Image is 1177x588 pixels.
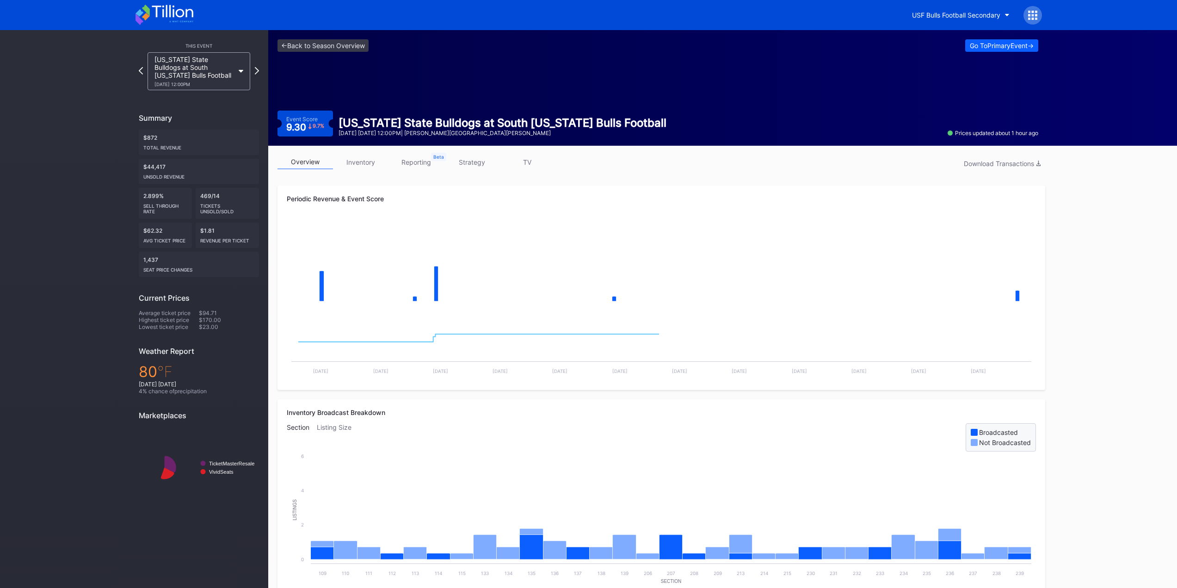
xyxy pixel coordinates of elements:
text: 215 [783,570,791,576]
div: Broadcasted [979,428,1018,436]
div: Lowest ticket price [139,323,199,330]
div: 4 % chance of precipitation [139,388,259,395]
div: $62.32 [139,223,192,248]
div: 9.30 [286,123,324,132]
text: 237 [969,570,977,576]
text: 115 [458,570,466,576]
div: Section [287,423,317,452]
div: Revenue per ticket [200,234,255,243]
text: 230 [807,570,815,576]
div: 1,437 [139,252,259,277]
text: 232 [853,570,861,576]
div: Inventory Broadcast Breakdown [287,409,1036,416]
svg: Chart title [287,219,1036,311]
a: reporting [388,155,444,169]
a: strategy [444,155,499,169]
div: Not Broadcasted [979,439,1031,446]
div: Average ticket price [139,309,199,316]
text: [DATE] [493,368,508,374]
svg: Chart title [287,311,1036,381]
text: TicketMasterResale [209,461,254,466]
text: 133 [481,570,489,576]
div: seat price changes [143,263,254,272]
text: [DATE] [313,368,328,374]
div: [US_STATE] State Bulldogs at South [US_STATE] Bulls Football [339,116,666,130]
svg: Chart title [139,427,259,508]
text: 214 [760,570,768,576]
span: ℉ [157,363,173,381]
div: 469/14 [196,188,259,219]
text: 138 [598,570,605,576]
text: 0 [301,557,304,562]
div: Highest ticket price [139,316,199,323]
text: Listings [292,499,297,520]
text: [DATE] [433,368,448,374]
text: 113 [412,570,419,576]
text: [DATE] [672,368,687,374]
text: 235 [923,570,931,576]
div: Periodic Revenue & Event Score [287,195,1036,203]
button: Go ToPrimaryEvent-> [965,39,1038,52]
text: [DATE] [612,368,628,374]
text: 234 [900,570,908,576]
text: [DATE] [971,368,986,374]
text: 134 [505,570,512,576]
text: 238 [992,570,1001,576]
text: 4 [301,488,304,493]
text: 233 [876,570,884,576]
a: inventory [333,155,388,169]
div: 9.7 % [313,124,324,129]
div: Total Revenue [143,141,254,150]
text: Section [661,579,681,584]
div: [DATE] [DATE] 12:00PM | [PERSON_NAME][GEOGRAPHIC_DATA][PERSON_NAME] [339,130,666,136]
div: Summary [139,113,259,123]
div: Unsold Revenue [143,170,254,179]
text: 135 [528,570,536,576]
div: [DATE] 12:00PM [154,81,234,87]
text: 2 [301,522,304,527]
text: 207 [667,570,675,576]
a: TV [499,155,555,169]
div: Current Prices [139,293,259,303]
div: USF Bulls Football Secondary [912,11,1000,19]
div: Tickets Unsold/Sold [200,199,255,214]
div: [DATE] [DATE] [139,381,259,388]
text: 136 [551,570,559,576]
text: [DATE] [732,368,747,374]
text: 236 [946,570,954,576]
text: 109 [319,570,327,576]
div: Go To Primary Event -> [970,42,1034,50]
div: $1.81 [196,223,259,248]
div: Prices updated about 1 hour ago [948,130,1038,136]
text: [DATE] [373,368,388,374]
div: [US_STATE] State Bulldogs at South [US_STATE] Bulls Football [154,56,234,87]
text: 112 [388,570,396,576]
text: 231 [830,570,838,576]
div: $44,417 [139,159,259,184]
text: 209 [714,570,722,576]
text: 111 [365,570,372,576]
text: [DATE] [552,368,567,374]
text: [DATE] [851,368,867,374]
text: 6 [301,453,304,459]
text: [DATE] [792,368,807,374]
a: <-Back to Season Overview [277,39,369,52]
text: 110 [342,570,349,576]
text: [DATE] [911,368,926,374]
div: $94.71 [199,309,259,316]
div: Sell Through Rate [143,199,187,214]
div: Download Transactions [964,160,1041,167]
div: Event Score [286,116,318,123]
text: 213 [737,570,745,576]
div: Marketplaces [139,411,259,420]
button: Download Transactions [959,157,1045,170]
div: This Event [139,43,259,49]
div: Weather Report [139,347,259,356]
div: $170.00 [199,316,259,323]
text: 239 [1016,570,1024,576]
text: 139 [621,570,629,576]
text: 137 [574,570,582,576]
text: 208 [690,570,698,576]
div: $872 [139,130,259,155]
text: VividSeats [209,469,234,475]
